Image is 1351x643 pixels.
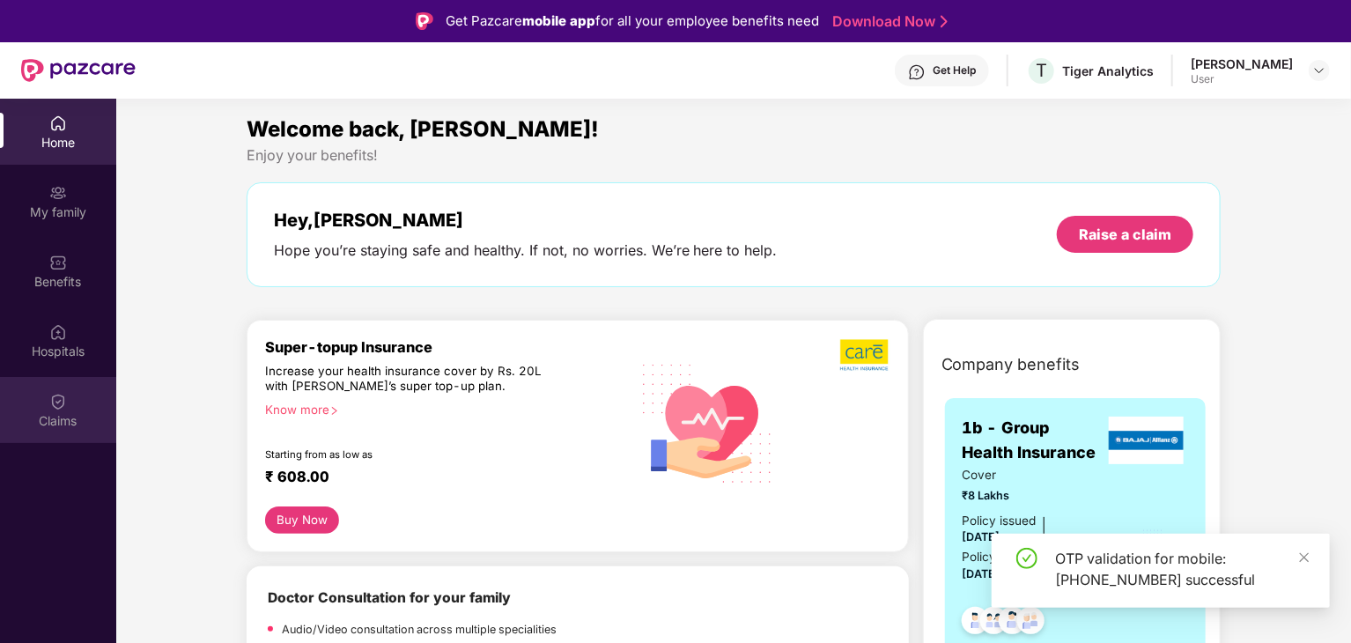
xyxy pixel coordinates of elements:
span: Welcome back, [PERSON_NAME]! [247,116,599,142]
div: ₹ 608.00 [265,468,612,489]
div: Tiger Analytics [1062,63,1154,79]
div: Know more [265,403,619,415]
a: Download Now [832,12,942,31]
img: Logo [416,12,433,30]
img: svg+xml;base64,PHN2ZyBpZD0iSG9tZSIgeG1sbnM9Imh0dHA6Ly93d3cudzMub3JnLzIwMDAvc3ZnIiB3aWR0aD0iMjAiIG... [49,115,67,132]
div: Hey, [PERSON_NAME] [274,210,778,231]
button: Buy Now [265,506,340,534]
div: OTP validation for mobile: [PHONE_NUMBER] successful [1055,548,1309,590]
b: Doctor Consultation for your family [268,589,511,606]
span: check-circle [1016,548,1037,569]
div: Super-topup Insurance [265,338,630,356]
img: b5dec4f62d2307b9de63beb79f102df3.png [840,338,890,372]
img: svg+xml;base64,PHN2ZyBpZD0iSGVscC0zMngzMiIgeG1sbnM9Imh0dHA6Ly93d3cudzMub3JnLzIwMDAvc3ZnIiB3aWR0aD... [908,63,926,81]
div: Increase your health insurance cover by Rs. 20L with [PERSON_NAME]’s super top-up plan. [265,364,554,395]
div: Get Pazcare for all your employee benefits need [446,11,819,32]
strong: mobile app [522,12,595,29]
div: Enjoy your benefits! [247,146,1222,165]
img: svg+xml;base64,PHN2ZyB4bWxucz0iaHR0cDovL3d3dy53My5vcmcvMjAwMC9zdmciIHhtbG5zOnhsaW5rPSJodHRwOi8vd3... [630,343,786,502]
div: Get Help [933,63,976,78]
span: ₹8 Lakhs [963,487,1083,505]
img: svg+xml;base64,PHN2ZyB3aWR0aD0iMjAiIGhlaWdodD0iMjAiIHZpZXdCb3g9IjAgMCAyMCAyMCIgZmlsbD0ibm9uZSIgeG... [49,184,67,202]
img: insurerLogo [1109,417,1185,464]
div: Raise a claim [1079,225,1171,244]
span: Cover [963,466,1083,484]
img: Stroke [941,12,948,31]
div: Policy issued [963,512,1037,530]
span: right [329,406,339,416]
img: svg+xml;base64,PHN2ZyBpZD0iSG9zcGl0YWxzIiB4bWxucz0iaHR0cDovL3d3dy53My5vcmcvMjAwMC9zdmciIHdpZHRoPS... [49,323,67,341]
span: 1b - Group Health Insurance [963,416,1104,466]
img: New Pazcare Logo [21,59,136,82]
span: close [1298,551,1310,564]
span: T [1036,60,1047,81]
div: Starting from as low as [265,448,555,461]
div: [PERSON_NAME] [1191,55,1293,72]
img: icon [1107,528,1164,587]
span: [DATE] [963,567,1000,580]
p: Audio/Video consultation across multiple specialities [282,621,557,639]
div: Hope you’re staying safe and healthy. If not, no worries. We’re here to help. [274,241,778,260]
div: User [1191,72,1293,86]
span: Company benefits [941,352,1081,377]
img: svg+xml;base64,PHN2ZyBpZD0iQ2xhaW0iIHhtbG5zPSJodHRwOi8vd3d3LnczLm9yZy8yMDAwL3N2ZyIgd2lkdGg9IjIwIi... [49,393,67,410]
span: [DATE] [963,530,1000,543]
img: svg+xml;base64,PHN2ZyBpZD0iRHJvcGRvd24tMzJ4MzIiIHhtbG5zPSJodHRwOi8vd3d3LnczLm9yZy8yMDAwL3N2ZyIgd2... [1312,63,1326,78]
img: svg+xml;base64,PHN2ZyBpZD0iQmVuZWZpdHMiIHhtbG5zPSJodHRwOi8vd3d3LnczLm9yZy8yMDAwL3N2ZyIgd2lkdGg9Ij... [49,254,67,271]
div: Policy Expiry [963,548,1035,566]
